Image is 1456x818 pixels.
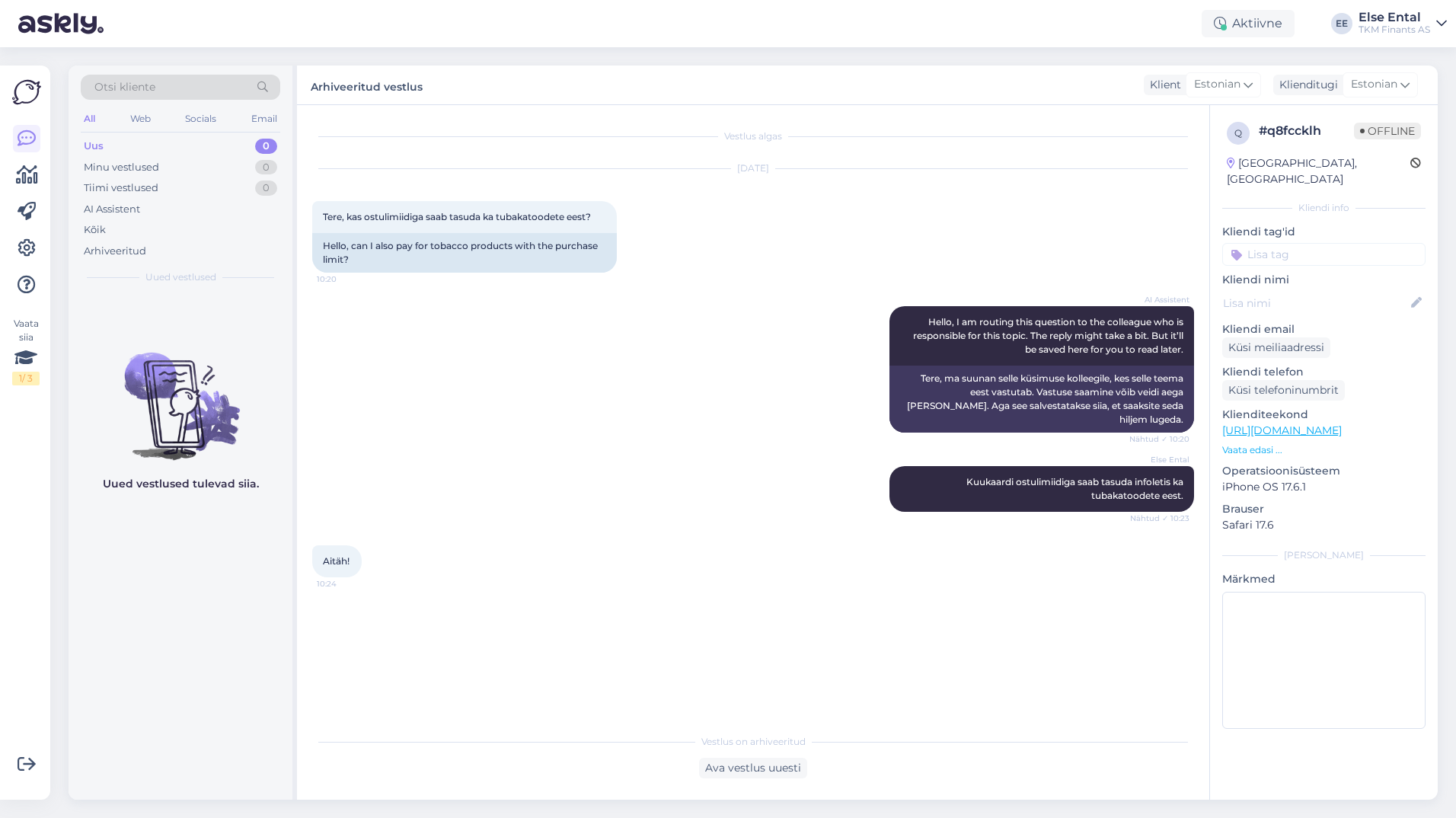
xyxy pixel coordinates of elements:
div: Ava vestlus uuesti [699,758,807,778]
span: 10:20 [317,273,374,285]
div: EE [1331,13,1352,34]
div: Vaata siia [12,317,40,385]
p: Uued vestlused tulevad siia. [103,476,259,492]
div: All [81,109,98,129]
div: Küsi meiliaadressi [1222,337,1330,358]
div: [PERSON_NAME] [1222,548,1426,562]
div: Kliendi info [1222,201,1426,215]
div: Minu vestlused [84,160,159,175]
div: Else Ental [1359,11,1430,24]
input: Lisa tag [1222,243,1426,266]
span: Hello, I am routing this question to the colleague who is responsible for this topic. The reply m... [913,316,1186,355]
div: Arhiveeritud [84,244,146,259]
div: Aktiivne [1202,10,1295,37]
img: No chats [69,325,292,462]
div: [GEOGRAPHIC_DATA], [GEOGRAPHIC_DATA] [1227,155,1410,187]
div: Vestlus algas [312,129,1194,143]
div: AI Assistent [84,202,140,217]
p: Vaata edasi ... [1222,443,1426,457]
div: Email [248,109,280,129]
span: AI Assistent [1132,294,1189,305]
div: 0 [255,139,277,154]
div: 0 [255,181,277,196]
span: Nähtud ✓ 10:23 [1130,513,1189,524]
div: Hello, can I also pay for tobacco products with the purchase limit? [312,233,617,273]
p: Operatsioonisüsteem [1222,463,1426,479]
span: Otsi kliente [94,79,155,95]
div: Kõik [84,222,106,238]
div: Web [127,109,154,129]
p: Kliendi nimi [1222,272,1426,288]
span: Estonian [1194,76,1240,93]
span: Aitäh! [323,555,350,567]
span: Estonian [1351,76,1397,93]
p: Kliendi telefon [1222,364,1426,380]
p: iPhone OS 17.6.1 [1222,479,1426,495]
span: 10:24 [317,578,374,590]
p: Märkmed [1222,571,1426,587]
label: Arhiveeritud vestlus [311,75,423,95]
div: Küsi telefoninumbrit [1222,380,1345,401]
input: Lisa nimi [1223,295,1408,312]
span: Else Ental [1132,454,1189,465]
div: Klient [1144,77,1181,93]
div: 1 / 3 [12,372,40,385]
img: Askly Logo [12,78,41,107]
span: Offline [1354,123,1421,139]
span: Nähtud ✓ 10:20 [1129,433,1189,445]
div: [DATE] [312,161,1194,175]
div: Uus [84,139,104,154]
p: Kliendi tag'id [1222,224,1426,240]
span: Vestlus on arhiveeritud [701,735,806,749]
a: [URL][DOMAIN_NAME] [1222,423,1342,437]
div: 0 [255,160,277,175]
p: Kliendi email [1222,321,1426,337]
p: Brauser [1222,501,1426,517]
div: Klienditugi [1273,77,1338,93]
div: Socials [182,109,219,129]
div: # q8fccklh [1259,122,1354,140]
p: Klienditeekond [1222,407,1426,423]
span: q [1234,127,1242,139]
span: Kuukaardi ostulimiidiga saab tasuda infoletis ka tubakatoodete eest. [966,476,1186,501]
p: Safari 17.6 [1222,517,1426,533]
span: Uued vestlused [145,270,216,284]
div: Tere, ma suunan selle küsimuse kolleegile, kes selle teema eest vastutab. Vastuse saamine võib ve... [889,366,1194,433]
div: Tiimi vestlused [84,181,158,196]
div: TKM Finants AS [1359,24,1430,36]
span: Tere, kas ostulimiidiga saab tasuda ka tubakatoodete eest? [323,211,591,222]
a: Else EntalTKM Finants AS [1359,11,1447,36]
